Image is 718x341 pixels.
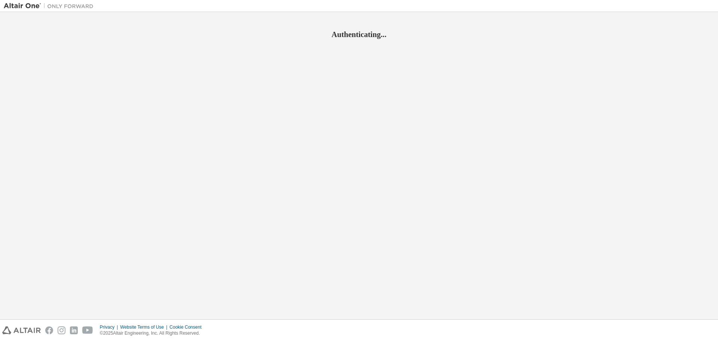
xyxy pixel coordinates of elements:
img: instagram.svg [58,326,65,334]
img: Altair One [4,2,97,10]
img: youtube.svg [82,326,93,334]
img: facebook.svg [45,326,53,334]
img: altair_logo.svg [2,326,41,334]
div: Website Terms of Use [120,324,169,330]
p: © 2025 Altair Engineering, Inc. All Rights Reserved. [100,330,206,337]
h2: Authenticating... [4,30,714,39]
div: Cookie Consent [169,324,206,330]
div: Privacy [100,324,120,330]
img: linkedin.svg [70,326,78,334]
